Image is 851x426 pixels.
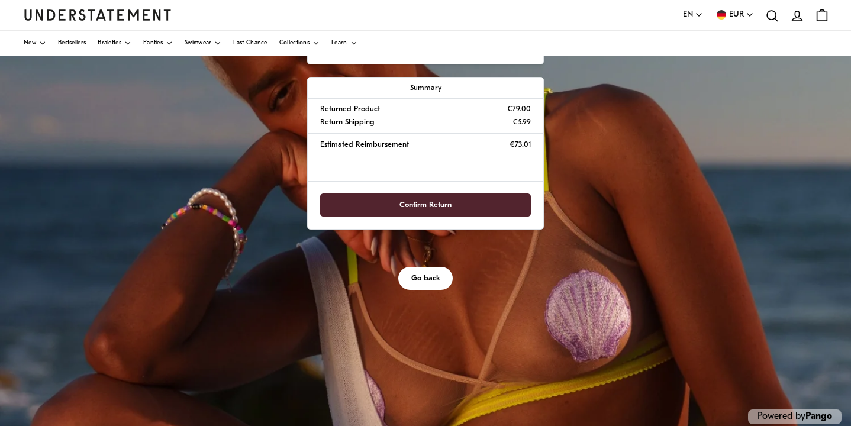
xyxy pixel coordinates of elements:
a: Learn [331,31,357,56]
span: New [24,40,36,46]
span: Panties [143,40,163,46]
span: Last Chance [233,40,267,46]
p: Return Shipping [320,116,374,128]
button: Go back [398,267,453,290]
span: Go back [411,267,440,289]
span: Collections [279,40,310,46]
a: Bestsellers [58,31,86,56]
p: Returned Product [320,103,380,115]
p: €73.01 [510,138,531,151]
span: Learn [331,40,347,46]
p: Powered by [748,409,842,424]
p: €79.00 [507,103,531,115]
a: Understatement Homepage [24,9,172,20]
a: New [24,31,46,56]
button: EN [683,8,703,21]
button: Confirm Return [320,193,531,217]
a: Swimwear [185,31,221,56]
p: Estimated Reimbursement [320,138,409,151]
p: €5.99 [512,116,531,128]
a: Panties [143,31,173,56]
span: EUR [729,8,744,21]
span: Bestsellers [58,40,86,46]
span: Confirm Return [399,194,452,216]
a: Last Chance [233,31,267,56]
a: Bralettes [98,31,131,56]
span: Swimwear [185,40,211,46]
p: Summary [320,82,531,94]
button: EUR [715,8,754,21]
span: EN [683,8,693,21]
a: Collections [279,31,320,56]
span: Bralettes [98,40,121,46]
a: Pango [805,412,832,421]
